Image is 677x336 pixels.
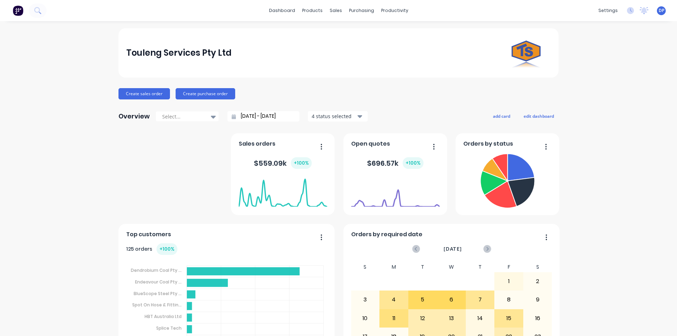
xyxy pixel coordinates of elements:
[351,291,379,308] div: 3
[403,157,423,169] div: + 100 %
[524,273,552,290] div: 2
[488,111,515,121] button: add card
[266,5,299,16] a: dashboard
[659,7,664,14] span: DP
[437,291,465,308] div: 6
[176,88,235,99] button: Create purchase order
[380,310,408,327] div: 11
[523,262,552,272] div: S
[126,46,232,60] div: Touleng Services Pty Ltd
[299,5,326,16] div: products
[312,112,356,120] div: 4 status selected
[501,28,551,78] img: Touleng Services Pty Ltd
[157,243,177,255] div: + 100 %
[519,111,559,121] button: edit dashboard
[145,313,182,319] tspan: HBT Australia Ltd
[463,140,513,148] span: Orders by status
[495,310,523,327] div: 15
[367,157,423,169] div: $ 696.57k
[346,5,378,16] div: purchasing
[13,5,23,16] img: Factory
[495,273,523,290] div: 1
[239,140,275,148] span: Sales orders
[437,310,465,327] div: 13
[524,291,552,308] div: 9
[118,88,170,99] button: Create sales order
[408,262,437,272] div: T
[126,230,171,239] span: Top customers
[156,325,182,331] tspan: Splice Tech
[495,291,523,308] div: 8
[595,5,621,16] div: settings
[132,302,182,308] tspan: Spot On Hose & Fittin...
[131,267,182,273] tspan: Dendrobium Coal Pty ...
[126,243,177,255] div: 125 orders
[351,310,379,327] div: 10
[308,111,368,122] button: 4 status selected
[351,140,390,148] span: Open quotes
[466,291,494,308] div: 7
[380,291,408,308] div: 4
[254,157,312,169] div: $ 559.09k
[351,262,380,272] div: S
[466,310,494,327] div: 14
[134,290,182,296] tspan: BlueScope Steel Pty ...
[437,262,466,272] div: W
[379,262,408,272] div: M
[444,245,462,253] span: [DATE]
[378,5,412,16] div: productivity
[409,291,437,308] div: 5
[135,279,182,285] tspan: Endeavour Coal Pty ...
[118,109,150,123] div: Overview
[494,262,523,272] div: F
[466,262,495,272] div: T
[291,157,312,169] div: + 100 %
[524,310,552,327] div: 16
[409,310,437,327] div: 12
[326,5,346,16] div: sales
